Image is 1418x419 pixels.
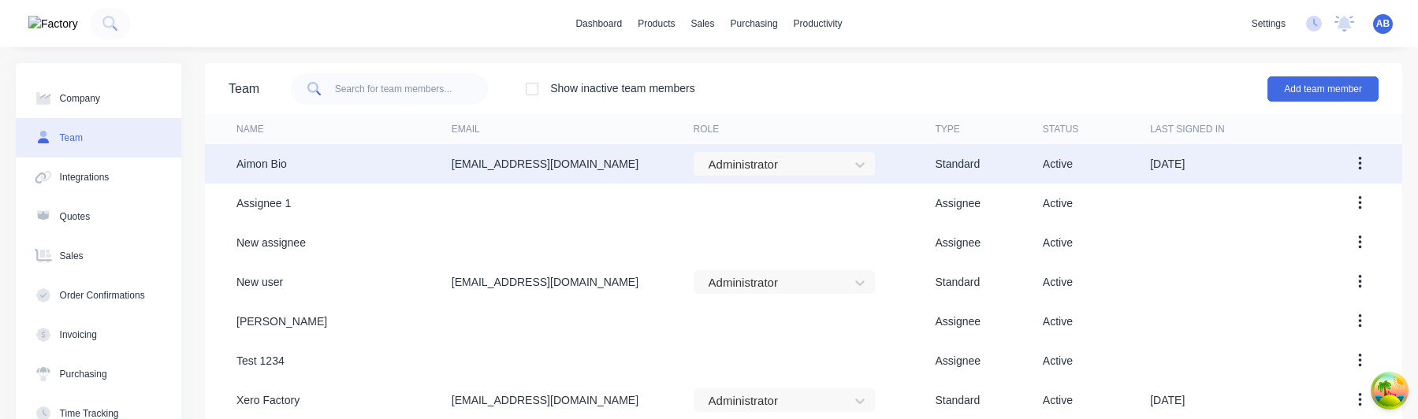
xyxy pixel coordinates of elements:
[935,156,980,172] div: Standard
[935,353,981,369] div: Assignee
[1150,156,1185,172] div: [DATE]
[683,12,722,35] div: sales
[236,274,283,291] div: New user
[452,156,638,172] div: [EMAIL_ADDRESS][DOMAIN_NAME]
[935,392,980,409] div: Standard
[694,122,720,136] div: Role
[60,249,84,263] div: Sales
[60,288,145,302] div: Order Confirmations
[452,274,638,291] div: [EMAIL_ADDRESS][DOMAIN_NAME]
[1374,375,1405,406] button: Open Tanstack query devtools
[16,197,181,236] button: Quotes
[452,392,638,409] div: [EMAIL_ADDRESS][DOMAIN_NAME]
[60,209,91,224] div: Quotes
[60,328,97,342] div: Invoicing
[935,195,981,212] div: Assignee
[1150,392,1185,409] div: [DATE]
[335,73,489,105] input: Search for team members...
[1043,392,1073,409] div: Active
[60,91,100,106] div: Company
[935,122,959,136] div: Type
[236,313,327,330] div: [PERSON_NAME]
[236,392,300,409] div: Xero Factory
[935,235,981,251] div: Assignee
[1043,313,1073,330] div: Active
[1043,122,1079,136] div: Status
[1376,17,1390,31] span: AB
[60,170,110,184] div: Integrations
[236,156,287,172] div: Aimon Bio
[630,12,683,35] div: products
[28,16,78,32] img: Factory
[229,80,259,98] div: Team
[16,276,181,315] button: Order Confirmations
[1043,353,1073,369] div: Active
[236,195,291,212] div: Assignee 1
[452,122,480,136] div: Email
[1043,235,1073,251] div: Active
[1043,274,1073,291] div: Active
[786,12,850,35] div: productivity
[236,122,264,136] div: Name
[16,354,181,394] button: Purchasing
[16,118,181,158] button: Team
[1244,12,1293,35] div: settings
[16,236,181,276] button: Sales
[16,315,181,354] button: Invoicing
[1043,156,1073,172] div: Active
[935,274,980,291] div: Standard
[60,367,107,381] div: Purchasing
[1043,195,1073,212] div: Active
[1267,76,1379,102] button: Add team member
[16,79,181,118] button: Company
[236,353,285,369] div: Test 1234
[935,313,981,330] div: Assignee
[723,12,786,35] div: purchasing
[550,80,695,97] div: Show inactive team members
[568,12,630,35] a: dashboard
[60,131,83,145] div: Team
[16,158,181,197] button: Integrations
[1150,122,1224,136] div: Last signed in
[236,235,306,251] div: New assignee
